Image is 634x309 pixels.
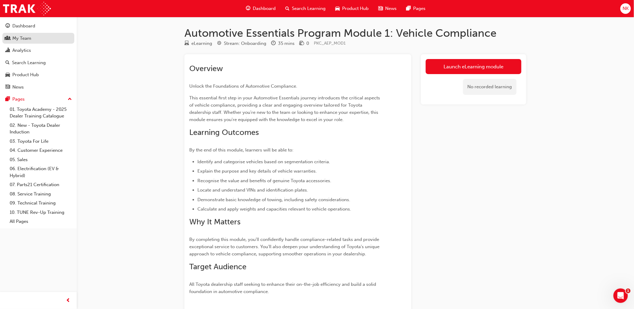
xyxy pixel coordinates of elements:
h1: Automotive Essentials Program Module 1: Vehicle Compliance [184,27,526,40]
span: This essential first step in your Automotive Essentials journey introduces the critical aspects o... [189,95,381,122]
span: Unlock the Foundations of Automotive Compliance. [189,83,297,89]
span: pages-icon [406,5,411,12]
a: Launch eLearning module [426,59,521,74]
a: guage-iconDashboard [241,2,280,15]
div: Pages [12,96,25,103]
span: Recognise the value and benefits of genuine Toyota accessories. [197,178,331,183]
a: Analytics [2,45,74,56]
div: My Team [12,35,31,42]
span: guage-icon [246,5,250,12]
span: Pages [413,5,425,12]
span: Locate and understand VINs and identification plates. [197,187,308,193]
span: Overview [189,64,223,73]
a: News [2,82,74,93]
span: Learning resource code [314,41,346,46]
div: News [12,84,24,91]
span: car-icon [5,72,10,78]
span: Demonstrate basic knowledge of towing, including safety considerations. [197,197,350,202]
a: 09. Technical Training [7,198,74,208]
span: Search Learning [292,5,326,12]
span: Target Audience [189,262,246,271]
div: Stream [217,40,266,47]
span: news-icon [5,85,10,90]
span: target-icon [217,41,221,46]
div: Search Learning [12,59,46,66]
div: Analytics [12,47,31,54]
span: Dashboard [253,5,276,12]
div: 35 mins [278,40,295,47]
a: pages-iconPages [401,2,430,15]
div: Dashboard [12,23,35,30]
a: car-iconProduct Hub [330,2,373,15]
a: 05. Sales [7,155,74,164]
a: All Pages [7,217,74,226]
span: learningResourceType_ELEARNING-icon [184,41,189,46]
span: Why It Matters [189,217,240,226]
button: Pages [2,94,74,105]
img: Trak [3,2,51,15]
a: 08. Service Training [7,189,74,199]
a: 03. Toyota For Life [7,137,74,146]
a: search-iconSearch Learning [280,2,330,15]
iframe: Intercom live chat [614,289,628,303]
span: news-icon [378,5,383,12]
div: eLearning [191,40,212,47]
div: 0 [306,40,309,47]
span: people-icon [5,36,10,41]
a: Product Hub [2,69,74,80]
span: NK [623,5,629,12]
span: All Toyota dealership staff seeking to enhance their on-the-job efficiency and build a solid foun... [189,282,377,294]
span: pages-icon [5,97,10,102]
div: Price [299,40,309,47]
a: Search Learning [2,57,74,68]
span: By the end of this module, learners will be able to: [189,147,293,153]
span: car-icon [335,5,340,12]
span: Identify and categorise vehicles based on segmentation criteria. [197,159,330,164]
a: 10. TUNE Rev-Up Training [7,208,74,217]
a: My Team [2,33,74,44]
div: Stream: Onboarding [224,40,266,47]
span: By completing this module, you'll confidently handle compliance-related tasks and provide excepti... [189,237,381,257]
a: 07. Parts21 Certification [7,180,74,189]
span: money-icon [299,41,304,46]
span: search-icon [5,60,10,66]
div: Duration [271,40,295,47]
span: guage-icon [5,23,10,29]
button: NK [620,3,631,14]
span: 1 [626,289,631,293]
a: 02. New - Toyota Dealer Induction [7,121,74,137]
span: News [385,5,397,12]
a: 04. Customer Experience [7,146,74,155]
span: chart-icon [5,48,10,53]
a: 06. Electrification (EV & Hybrid) [7,164,74,180]
span: clock-icon [271,41,276,46]
span: search-icon [285,5,289,12]
div: Type [184,40,212,47]
button: DashboardMy TeamAnalyticsSearch LearningProduct HubNews [2,19,74,94]
span: Explain the purpose and key details of vehicle warranties. [197,168,317,174]
span: up-icon [68,95,72,103]
a: news-iconNews [373,2,401,15]
span: Learning Outcomes [189,128,259,137]
span: Product Hub [342,5,369,12]
div: No recorded learning [463,79,517,95]
span: Calculate and apply weights and capacities relevant to vehicle operations. [197,206,351,212]
div: Product Hub [12,71,39,78]
a: Dashboard [2,20,74,32]
a: 01. Toyota Academy - 2025 Dealer Training Catalogue [7,105,74,121]
span: prev-icon [66,297,71,304]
